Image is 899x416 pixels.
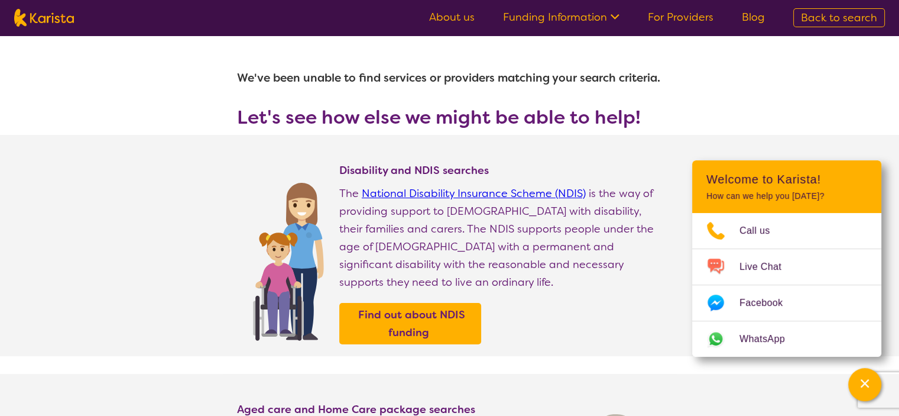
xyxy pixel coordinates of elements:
[739,222,784,240] span: Call us
[339,185,663,291] p: The is the way of providing support to [DEMOGRAPHIC_DATA] with disability, their families and car...
[692,213,881,357] ul: Choose channel
[692,160,881,357] div: Channel Menu
[848,368,881,401] button: Channel Menu
[793,8,885,27] a: Back to search
[706,172,867,186] h2: Welcome to Karista!
[358,308,465,340] b: Find out about NDIS funding
[237,107,663,128] h3: Let's see how else we might be able to help!
[739,294,797,312] span: Facebook
[739,258,796,276] span: Live Chat
[503,10,619,24] a: Funding Information
[648,10,713,24] a: For Providers
[237,64,663,92] h1: We've been unable to find services or providers matching your search criteria.
[362,186,586,201] a: National Disability Insurance Scheme (NDIS)
[706,191,867,201] p: How can we help you [DATE]?
[692,321,881,357] a: Web link opens in a new tab.
[249,175,327,341] img: Find NDIS and Disability services and providers
[342,306,478,341] a: Find out about NDIS funding
[339,163,663,178] h4: Disability and NDIS searches
[801,11,877,25] span: Back to search
[742,10,765,24] a: Blog
[14,9,74,27] img: Karista logo
[429,10,475,24] a: About us
[739,330,799,348] span: WhatsApp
